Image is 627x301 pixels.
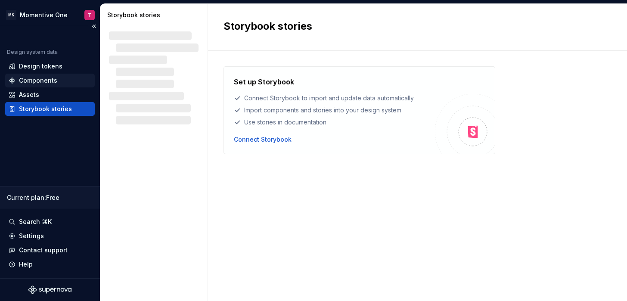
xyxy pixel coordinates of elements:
[7,193,93,202] div: Current plan : Free
[19,105,72,113] div: Storybook stories
[5,59,95,73] a: Design tokens
[6,10,16,20] div: MS
[19,232,44,240] div: Settings
[28,285,71,294] svg: Supernova Logo
[234,77,294,87] h4: Set up Storybook
[5,258,95,271] button: Help
[19,90,39,99] div: Assets
[2,6,98,24] button: MSMomentive OneT
[19,217,52,226] div: Search ⌘K
[5,74,95,87] a: Components
[234,118,435,127] div: Use stories in documentation
[234,106,435,115] div: Import components and stories into your design system
[5,229,95,243] a: Settings
[234,94,435,102] div: Connect Storybook to import and update data automatically
[88,12,91,19] div: T
[20,11,68,19] div: Momentive One
[223,19,601,33] h2: Storybook stories
[19,260,33,269] div: Help
[19,76,57,85] div: Components
[5,102,95,116] a: Storybook stories
[234,135,292,144] button: Connect Storybook
[19,246,68,254] div: Contact support
[107,11,204,19] div: Storybook stories
[5,243,95,257] button: Contact support
[5,215,95,229] button: Search ⌘K
[7,49,58,56] div: Design system data
[5,88,95,102] a: Assets
[88,20,100,32] button: Collapse sidebar
[19,62,62,71] div: Design tokens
